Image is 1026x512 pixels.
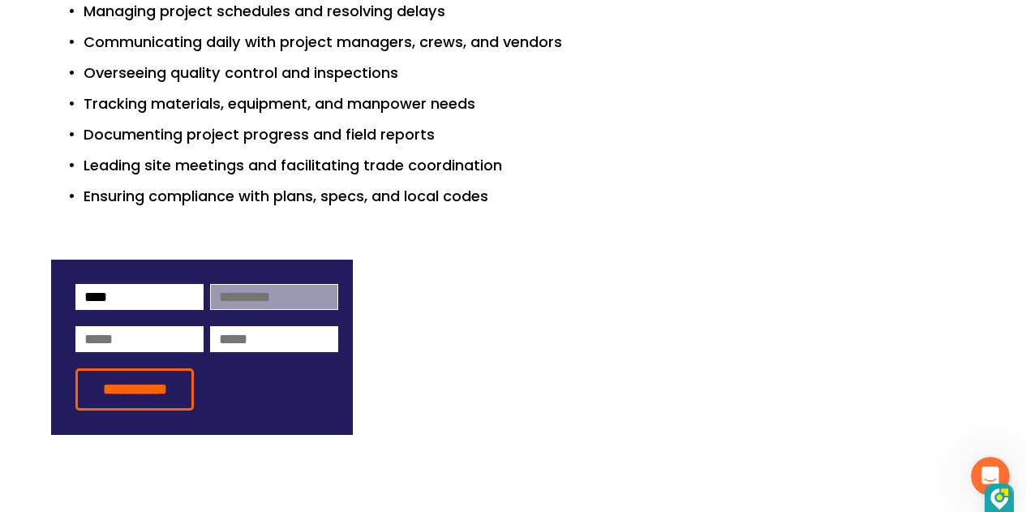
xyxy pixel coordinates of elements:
p: Ensuring compliance with plans, specs, and local codes [84,185,975,209]
p: Overseeing quality control and inspections [84,62,975,85]
p: Tracking materials, equipment, and manpower needs [84,93,975,116]
img: DzVsEph+IJtmAAAAAElFTkSuQmCC [990,488,1009,510]
p: Communicating daily with project managers, crews, and vendors [84,31,975,54]
p: Documenting project progress and field reports [84,123,975,147]
iframe: Intercom live chat [971,457,1010,496]
p: Leading site meetings and facilitating trade coordination [84,154,975,178]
